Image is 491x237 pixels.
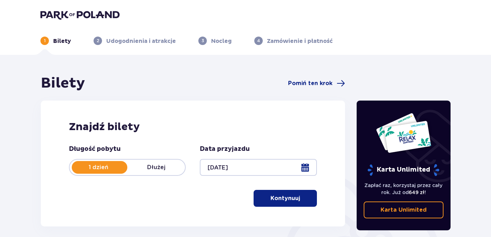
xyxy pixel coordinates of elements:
span: 649 zł [409,190,425,195]
p: Dłużej [127,164,185,171]
a: Karta Unlimited [364,201,444,218]
span: Pomiń ten krok [288,79,332,87]
p: Kontynuuj [270,194,300,202]
h1: Bilety [41,75,85,92]
h2: Znajdź bilety [69,120,317,134]
p: 2 [97,38,99,44]
p: 1 dzień [70,164,127,171]
p: Bilety [53,37,71,45]
p: Zamówienie i płatność [267,37,333,45]
p: Nocleg [211,37,232,45]
p: 3 [202,38,204,44]
img: Park of Poland logo [40,10,120,20]
p: 1 [44,38,46,44]
p: Długość pobytu [69,145,121,153]
button: Kontynuuj [254,190,317,207]
p: Udogodnienia i atrakcje [106,37,176,45]
p: 4 [257,38,260,44]
p: Data przyjazdu [200,145,250,153]
a: Pomiń ten krok [288,79,345,88]
p: Zapłać raz, korzystaj przez cały rok. Już od ! [364,182,444,196]
p: Karta Unlimited [367,164,440,176]
p: Karta Unlimited [381,206,427,214]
